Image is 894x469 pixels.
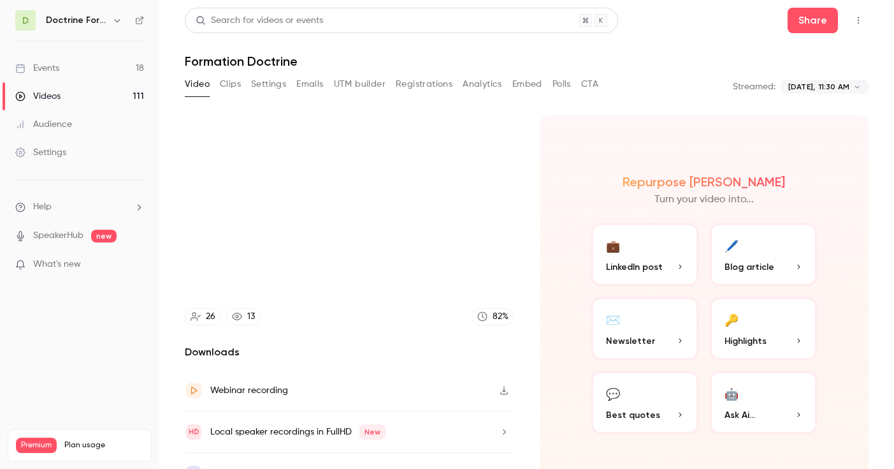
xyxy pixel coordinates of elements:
[725,309,739,329] div: 🔑
[581,74,598,94] button: CTA
[623,174,785,190] h2: Repurpose [PERSON_NAME]
[606,334,655,348] span: Newsletter
[251,74,286,94] button: Settings
[247,310,255,324] div: 13
[91,230,117,242] span: new
[606,309,620,329] div: ✉️
[210,424,386,440] div: Local speaker recordings in FullHD
[129,259,144,271] iframe: Noticeable Trigger
[606,383,620,403] div: 💬
[359,424,386,440] span: New
[463,74,502,94] button: Analytics
[709,297,818,361] button: 🔑Highlights
[591,297,699,361] button: ✉️Newsletter
[848,10,869,31] button: Top Bar Actions
[185,74,210,94] button: Video
[725,383,739,403] div: 🤖
[725,260,774,274] span: Blog article
[185,345,514,360] h2: Downloads
[396,74,452,94] button: Registrations
[334,74,386,94] button: UTM builder
[33,229,83,242] a: SpeakerHub
[15,200,144,214] li: help-dropdown-opener
[196,14,323,27] div: Search for videos or events
[493,310,508,324] div: 82 %
[512,74,542,94] button: Embed
[220,74,241,94] button: Clips
[709,371,818,435] button: 🤖Ask Ai...
[33,200,52,214] span: Help
[15,62,59,75] div: Events
[22,14,29,27] span: D
[725,334,767,348] span: Highlights
[606,260,663,274] span: LinkedIn post
[725,408,755,422] span: Ask Ai...
[64,440,143,450] span: Plan usage
[46,14,107,27] h6: Doctrine Formation Avocats
[15,90,61,103] div: Videos
[552,74,571,94] button: Polls
[226,308,261,325] a: 13
[16,438,57,453] span: Premium
[788,8,838,33] button: Share
[33,258,81,271] span: What's new
[788,81,815,93] span: [DATE],
[591,371,699,435] button: 💬Best quotes
[210,383,288,398] div: Webinar recording
[591,223,699,287] button: 💼LinkedIn post
[606,408,660,422] span: Best quotes
[15,146,66,159] div: Settings
[654,192,754,207] p: Turn your video into...
[206,310,215,324] div: 26
[472,308,514,325] a: 82%
[606,235,620,255] div: 💼
[15,118,72,131] div: Audience
[709,223,818,287] button: 🖊️Blog article
[296,74,323,94] button: Emails
[819,81,849,93] span: 11:30 AM
[733,80,775,93] p: Streamed:
[725,235,739,255] div: 🖊️
[185,308,221,325] a: 26
[185,54,869,69] h1: Formation Doctrine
